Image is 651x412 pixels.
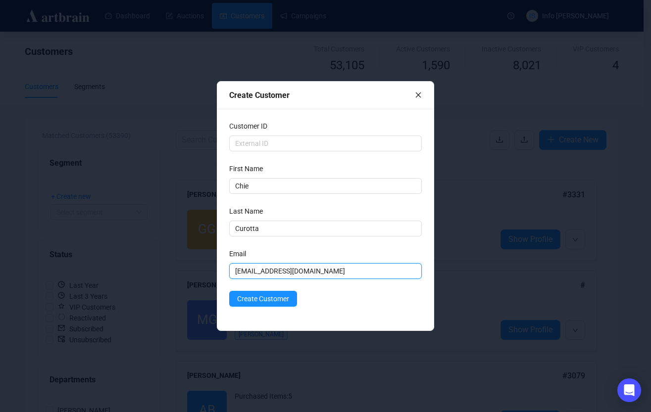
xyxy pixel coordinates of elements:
[229,291,297,307] button: Create Customer
[229,263,421,279] input: Email Address
[229,89,414,101] div: Create Customer
[229,136,421,151] input: External ID
[229,206,269,217] label: Last Name
[415,92,422,98] span: close
[229,163,269,174] label: First Name
[229,248,252,259] label: Email
[617,378,641,402] div: Open Intercom Messenger
[229,178,421,194] input: First Name
[237,293,289,304] span: Create Customer
[229,121,274,132] label: Customer ID
[229,221,421,236] input: Last Name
